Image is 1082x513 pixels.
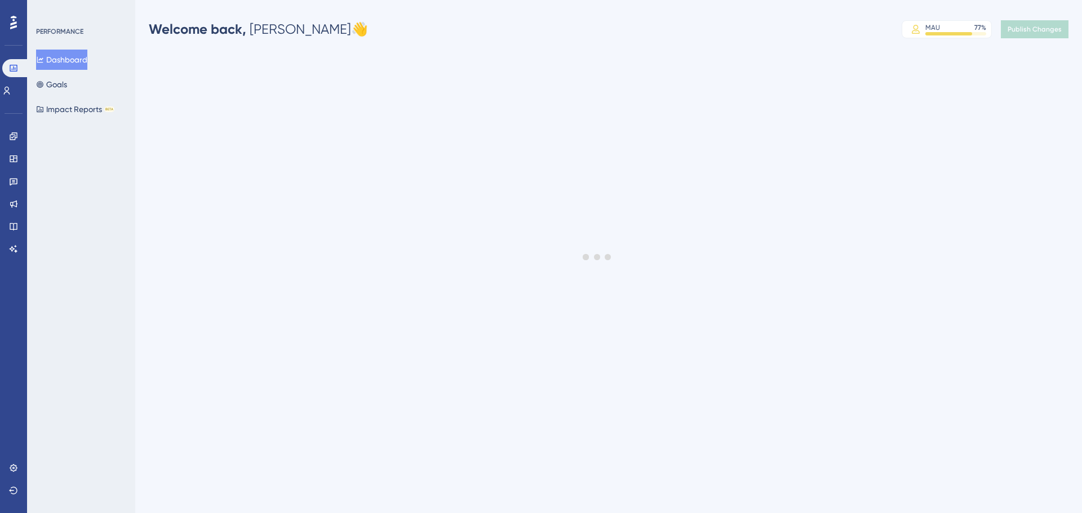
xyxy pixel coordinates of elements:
button: Publish Changes [1001,20,1068,38]
button: Impact ReportsBETA [36,99,114,119]
button: Dashboard [36,50,87,70]
div: [PERSON_NAME] 👋 [149,20,368,38]
div: BETA [104,106,114,112]
div: PERFORMANCE [36,27,83,36]
span: Welcome back, [149,21,246,37]
span: Publish Changes [1008,25,1062,34]
div: MAU [925,23,940,32]
button: Goals [36,74,67,95]
div: 77 % [974,23,986,32]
